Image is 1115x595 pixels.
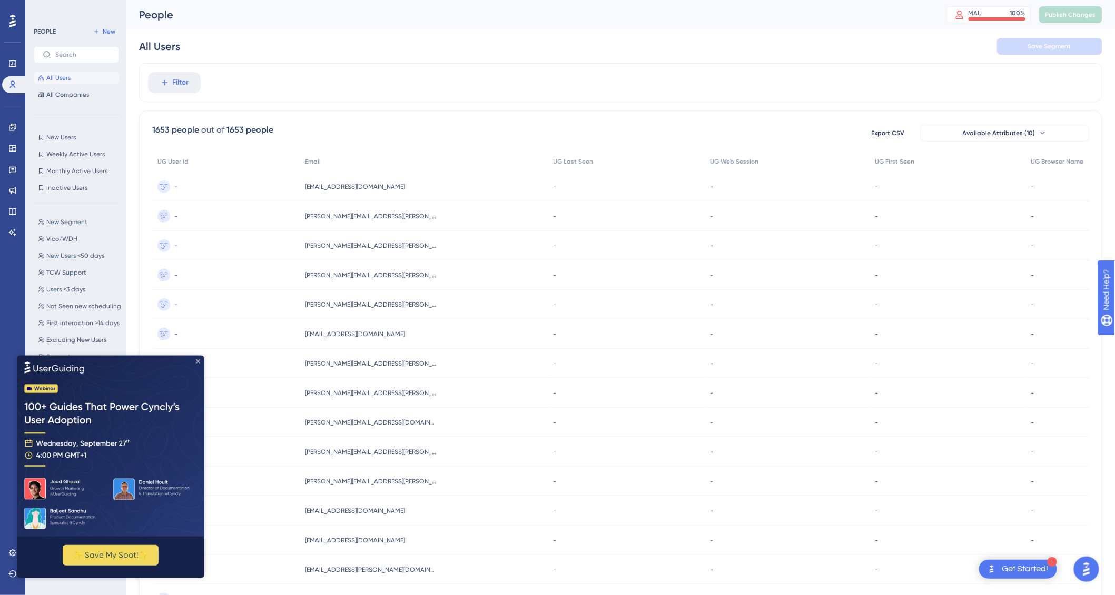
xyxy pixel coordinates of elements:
[34,266,125,279] button: TCW Support
[875,537,879,544] span: -
[174,241,177,250] span: -
[174,271,177,279] span: -
[1048,557,1057,567] div: 1
[1031,183,1034,191] span: -
[55,51,110,58] input: Search
[305,359,437,368] span: [PERSON_NAME][EMAIL_ADDRESS][PERSON_NAME][DOMAIN_NAME]
[1045,11,1096,19] span: Publish Changes
[862,125,914,142] button: Export CSV
[554,213,557,220] span: -
[1039,6,1102,23] button: Publish Changes
[554,301,557,308] span: -
[1031,157,1084,166] span: UG Browser Name
[46,218,87,226] span: New Segment
[46,74,71,82] span: All Users
[1002,563,1049,575] div: Get Started!
[1031,241,1034,250] span: -
[1031,389,1034,397] span: -
[554,478,557,485] span: -
[139,39,180,54] div: All Users
[305,477,437,486] span: [PERSON_NAME][EMAIL_ADDRESS][PERSON_NAME][DOMAIN_NAME]
[46,352,71,361] span: Support
[875,566,879,573] span: -
[1031,448,1034,456] span: -
[305,271,437,279] span: [PERSON_NAME][EMAIL_ADDRESS][PERSON_NAME][DOMAIN_NAME]
[174,300,177,309] span: -
[710,183,713,191] span: -
[554,448,557,456] span: -
[710,536,713,544] span: -
[46,150,105,158] span: Weekly Active Users
[963,129,1035,137] span: Available Attributes (10)
[875,242,879,249] span: -
[305,183,405,191] span: [EMAIL_ADDRESS][DOMAIN_NAME]
[34,165,119,177] button: Monthly Active Users
[710,389,713,397] span: -
[554,271,557,279] span: -
[710,157,758,166] span: UG Web Session
[1031,507,1034,515] span: -
[710,507,713,515] span: -
[157,157,189,166] span: UG User Id
[305,507,405,515] span: [EMAIL_ADDRESS][DOMAIN_NAME]
[173,76,189,89] span: Filter
[710,566,713,574] span: -
[875,448,879,456] span: -
[1071,553,1102,585] iframe: UserGuiding AI Assistant Launcher
[174,330,177,338] span: -
[554,389,557,397] span: -
[34,317,125,329] button: First interaction >14 days
[103,27,115,36] span: New
[305,448,437,456] span: [PERSON_NAME][EMAIL_ADDRESS][PERSON_NAME][DOMAIN_NAME]
[34,72,119,84] button: All Users
[34,131,119,144] button: New Users
[46,319,120,327] span: First interaction >14 days
[305,418,437,427] span: [PERSON_NAME][EMAIL_ADDRESS][DOMAIN_NAME]
[305,536,405,544] span: [EMAIL_ADDRESS][DOMAIN_NAME]
[34,88,119,101] button: All Companies
[34,350,125,363] button: Support
[554,183,557,190] span: -
[34,27,56,36] div: PEOPLE
[710,241,713,250] span: -
[34,283,125,296] button: Users <3 days
[1031,536,1034,544] span: -
[305,330,405,338] span: [EMAIL_ADDRESS][DOMAIN_NAME]
[305,566,437,574] span: [EMAIL_ADDRESS][PERSON_NAME][DOMAIN_NAME]
[875,419,879,426] span: -
[174,212,177,220] span: -
[305,157,321,166] span: Email
[875,478,879,485] span: -
[46,285,85,294] span: Users <3 days
[979,560,1057,579] div: Open Get Started! checklist, remaining modules: 1
[305,212,437,220] span: [PERSON_NAME][EMAIL_ADDRESS][PERSON_NAME][DOMAIN_NAME]
[875,389,879,397] span: -
[46,268,86,277] span: TCW Support
[875,507,879,515] span: -
[34,334,125,346] button: Excluding New Users
[46,133,76,142] span: New Users
[1031,212,1034,220] span: -
[875,271,879,279] span: -
[148,72,201,93] button: Filter
[875,157,915,166] span: UG First Seen
[1031,477,1034,486] span: -
[710,359,713,368] span: -
[710,271,713,279] span: -
[554,157,594,166] span: UG Last Seen
[997,38,1102,55] button: Save Segment
[34,216,125,228] button: New Segment
[875,360,879,367] span: -
[34,249,125,262] button: New Users <50 days
[554,566,557,573] span: -
[875,183,879,190] span: -
[34,300,125,312] button: Not Seen new scheduling
[139,7,920,22] div: People
[710,300,713,309] span: -
[305,300,437,309] span: [PERSON_NAME][EMAIL_ADDRESS][PERSON_NAME][DOMAIN_NAME]
[90,25,119,38] button: New
[1031,330,1034,338] span: -
[174,183,177,191] span: -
